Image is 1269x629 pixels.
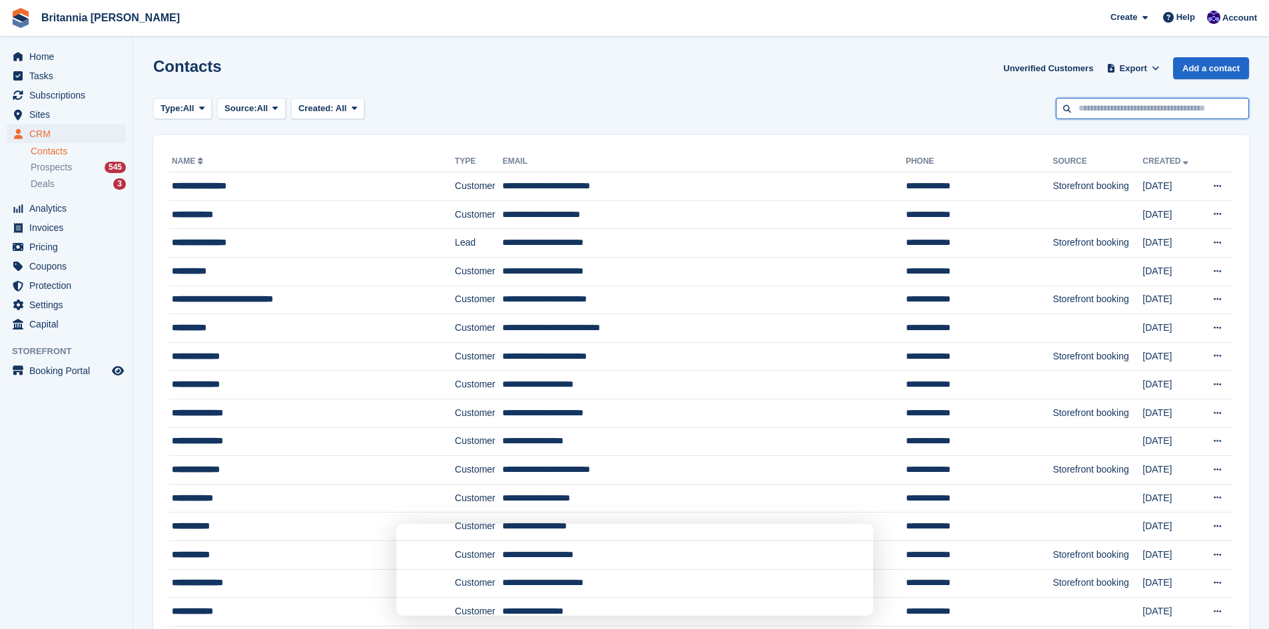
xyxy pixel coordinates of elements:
a: menu [7,47,126,66]
td: [DATE] [1142,598,1200,626]
span: Protection [29,276,109,295]
th: Source [1053,151,1142,172]
iframe: Survey by David from Stora [396,524,873,616]
a: menu [7,276,126,295]
td: Storefront booking [1053,456,1142,485]
a: Add a contact [1173,57,1249,79]
a: Contacts [31,145,126,158]
td: [DATE] [1142,456,1200,485]
a: menu [7,315,126,333]
td: Customer [455,513,503,541]
a: Name [172,156,206,166]
span: Settings [29,296,109,314]
a: menu [7,257,126,276]
a: menu [7,296,126,314]
span: All [183,102,195,115]
a: menu [7,199,126,218]
span: Capital [29,315,109,333]
a: Deals 3 [31,177,126,191]
td: [DATE] [1142,286,1200,314]
td: Storefront booking [1053,569,1142,598]
th: Phone [906,151,1053,172]
td: [DATE] [1142,257,1200,286]
a: Prospects 545 [31,160,126,174]
span: Create [1110,11,1137,24]
span: All [257,102,268,115]
a: menu [7,86,126,105]
span: Tasks [29,67,109,85]
span: CRM [29,124,109,143]
span: Storefront [12,345,133,358]
span: Invoices [29,218,109,237]
h1: Contacts [153,57,222,75]
td: Customer [455,399,503,427]
td: Customer [455,427,503,456]
div: 545 [105,162,126,173]
td: [DATE] [1142,540,1200,569]
td: Customer [455,371,503,399]
span: Export [1120,62,1147,75]
a: menu [7,124,126,143]
a: Britannia [PERSON_NAME] [36,7,185,29]
td: Storefront booking [1053,286,1142,314]
span: Source: [224,102,256,115]
th: Type [455,151,503,172]
a: menu [7,238,126,256]
img: stora-icon-8386f47178a22dfd0bd8f6a31ec36ba5ce8667c1dd55bd0f319d3a0aa187defe.svg [11,8,31,28]
span: All [336,103,347,113]
a: menu [7,361,126,380]
a: menu [7,105,126,124]
button: Created: All [291,98,364,120]
td: Storefront booking [1053,229,1142,258]
td: [DATE] [1142,399,1200,427]
button: Export [1104,57,1162,79]
td: Lead [455,229,503,258]
td: Customer [455,172,503,201]
button: Type: All [153,98,212,120]
td: [DATE] [1142,200,1200,229]
span: Analytics [29,199,109,218]
td: Customer [455,257,503,286]
td: Customer [455,342,503,371]
a: menu [7,67,126,85]
td: Storefront booking [1053,172,1142,201]
img: Tina Tyson [1207,11,1220,24]
td: Storefront booking [1053,399,1142,427]
td: [DATE] [1142,314,1200,343]
a: menu [7,218,126,237]
span: Account [1222,11,1257,25]
a: Unverified Customers [998,57,1098,79]
td: Customer [455,286,503,314]
td: Storefront booking [1053,342,1142,371]
a: Preview store [110,363,126,379]
span: Deals [31,178,55,190]
td: [DATE] [1142,342,1200,371]
span: Sites [29,105,109,124]
span: Help [1176,11,1195,24]
td: Customer [455,314,503,343]
td: [DATE] [1142,484,1200,513]
span: Home [29,47,109,66]
td: Customer [455,200,503,229]
td: [DATE] [1142,513,1200,541]
span: Subscriptions [29,86,109,105]
span: Coupons [29,257,109,276]
td: [DATE] [1142,371,1200,399]
td: Customer [455,484,503,513]
td: [DATE] [1142,172,1200,201]
span: Pricing [29,238,109,256]
span: Type: [161,102,183,115]
td: Storefront booking [1053,540,1142,569]
th: Email [502,151,905,172]
div: 3 [113,178,126,190]
button: Source: All [217,98,286,120]
td: [DATE] [1142,427,1200,456]
a: Created [1142,156,1191,166]
span: Created: [298,103,334,113]
span: Booking Portal [29,361,109,380]
td: [DATE] [1142,229,1200,258]
span: Prospects [31,161,72,174]
td: [DATE] [1142,569,1200,598]
td: Customer [455,456,503,485]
